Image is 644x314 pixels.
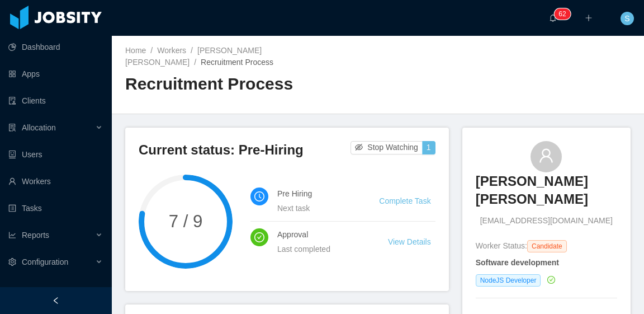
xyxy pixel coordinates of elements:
[201,58,273,67] span: Recruitment Process
[277,228,361,241] h4: Approval
[558,8,562,20] p: 6
[8,258,16,266] i: icon: setting
[480,215,613,227] span: [EMAIL_ADDRESS][DOMAIN_NAME]
[22,257,68,266] span: Configuration
[8,36,103,58] a: icon: pie-chartDashboard
[8,124,16,132] i: icon: solution
[545,275,555,284] a: icon: check-circle
[191,46,193,55] span: /
[254,191,264,201] i: icon: clock-circle
[351,141,423,154] button: icon: eye-invisibleStop Watching
[527,240,567,252] span: Candidate
[562,8,566,20] p: 2
[422,141,435,154] button: 1
[624,12,629,25] span: S
[8,170,103,193] a: icon: userWorkers
[8,197,103,219] a: icon: profileTasks
[22,231,49,240] span: Reports
[22,123,56,132] span: Allocation
[139,213,233,230] span: 7 / 9
[8,90,103,112] a: icon: auditClients
[388,237,431,246] a: View Details
[8,143,103,166] a: icon: robotUsers
[277,188,352,200] h4: Pre Hiring
[554,8,570,20] sup: 62
[125,73,378,96] h2: Recruitment Process
[125,46,146,55] a: Home
[538,148,554,163] i: icon: user
[476,172,617,215] a: [PERSON_NAME] [PERSON_NAME]
[8,63,103,85] a: icon: appstoreApps
[8,231,16,239] i: icon: line-chart
[549,14,557,22] i: icon: bell
[476,258,559,267] strong: Software development
[139,141,351,159] h3: Current status: Pre-Hiring
[277,202,352,214] div: Next task
[157,46,186,55] a: Workers
[254,232,264,242] i: icon: check-circle
[150,46,153,55] span: /
[585,14,593,22] i: icon: plus
[476,241,527,250] span: Worker Status:
[476,274,541,287] span: NodeJS Developer
[194,58,196,67] span: /
[547,276,555,284] i: icon: check-circle
[277,243,361,255] div: Last completed
[379,196,430,205] a: Complete Task
[476,172,617,209] h3: [PERSON_NAME] [PERSON_NAME]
